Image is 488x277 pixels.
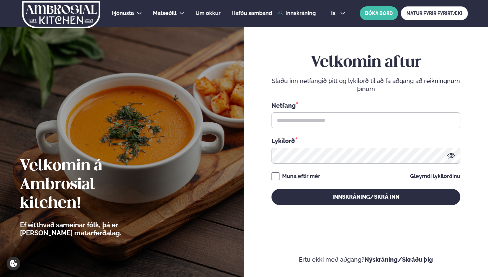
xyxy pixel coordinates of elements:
h2: Velkomin aftur [271,53,460,72]
div: Lykilorð [271,136,460,145]
button: is [326,11,351,16]
a: Matseðill [153,9,177,17]
a: MATUR FYRIR FYRIRTÆKI [401,6,468,20]
span: Hafðu samband [232,10,272,16]
h2: Velkomin á Ambrosial kitchen! [20,157,158,213]
p: Sláðu inn netfangið þitt og lykilorð til að fá aðgang að reikningnum þínum [271,77,460,93]
a: Þjónusta [112,9,134,17]
a: Gleymdi lykilorðinu [410,174,460,179]
span: Matseðill [153,10,177,16]
p: Ertu ekki með aðgang? [264,256,468,264]
a: Nýskráning/Skráðu þig [364,256,433,263]
a: Um okkur [196,9,221,17]
span: Þjónusta [112,10,134,16]
button: Innskráning/Skrá inn [271,189,460,205]
a: Cookie settings [7,257,20,270]
a: Hafðu samband [232,9,272,17]
p: Ef eitthvað sameinar fólk, þá er [PERSON_NAME] matarferðalag. [20,221,158,237]
button: BÓKA BORÐ [360,6,398,20]
div: Netfang [271,101,460,110]
span: is [331,11,337,16]
img: logo [21,1,101,28]
a: Innskráning [277,10,316,16]
span: Um okkur [196,10,221,16]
